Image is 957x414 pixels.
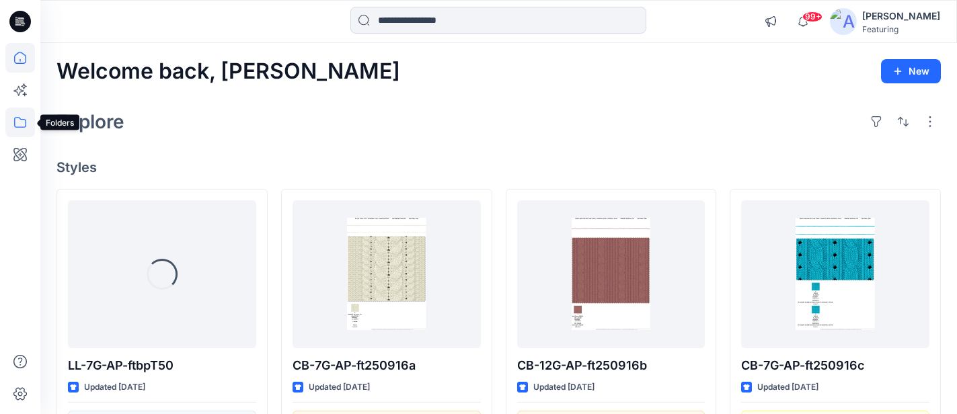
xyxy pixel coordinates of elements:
[293,356,481,375] p: CB-7G-AP-ft250916a
[293,200,481,348] a: CB-7G-AP-ft250916a
[830,8,857,35] img: avatar
[757,380,818,395] p: Updated [DATE]
[517,356,705,375] p: CB-12G-AP-ft250916b
[56,111,124,132] h2: Explore
[881,59,941,83] button: New
[68,356,256,375] p: LL-7G-AP-ftbpT50
[56,59,400,84] h2: Welcome back, [PERSON_NAME]
[84,380,145,395] p: Updated [DATE]
[517,200,705,348] a: CB-12G-AP-ft250916b
[741,200,929,348] a: CB-7G-AP-ft250916c
[56,159,941,175] h4: Styles
[309,380,370,395] p: Updated [DATE]
[533,380,595,395] p: Updated [DATE]
[802,11,822,22] span: 99+
[741,356,929,375] p: CB-7G-AP-ft250916c
[862,8,940,24] div: [PERSON_NAME]
[862,24,940,34] div: Featuring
